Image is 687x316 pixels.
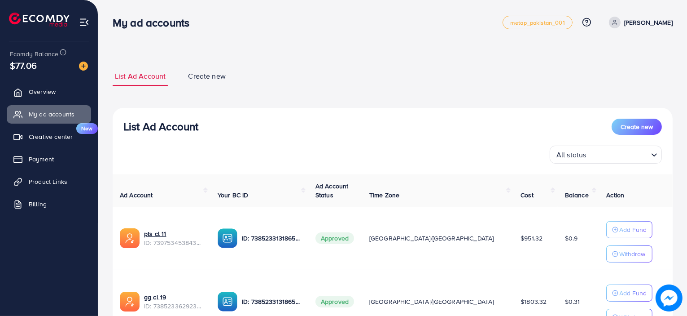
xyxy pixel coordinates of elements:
[7,173,91,191] a: Product Links
[120,292,140,312] img: ic-ads-acc.e4c84228.svg
[521,234,543,243] span: $951.32
[10,59,37,72] span: $77.06
[619,288,647,298] p: Add Fund
[589,147,648,161] input: Search for option
[144,229,203,238] a: pts cl 11
[115,71,166,81] span: List Ad Account
[29,132,73,141] span: Creative center
[113,16,197,29] h3: My ad accounts
[619,249,645,259] p: Withdraw
[29,110,74,119] span: My ad accounts
[76,123,98,134] span: New
[555,148,588,161] span: All status
[144,238,203,247] span: ID: 7397534538433347585
[123,120,198,133] h3: List Ad Account
[315,182,349,200] span: Ad Account Status
[656,285,683,312] img: image
[369,234,494,243] span: [GEOGRAPHIC_DATA]/[GEOGRAPHIC_DATA]
[7,128,91,146] a: Creative centerNew
[7,105,91,123] a: My ad accounts
[218,292,237,312] img: ic-ba-acc.ded83a64.svg
[606,245,652,263] button: Withdraw
[619,224,647,235] p: Add Fund
[7,83,91,101] a: Overview
[521,297,547,306] span: $1803.32
[315,232,354,244] span: Approved
[369,297,494,306] span: [GEOGRAPHIC_DATA]/[GEOGRAPHIC_DATA]
[79,62,88,71] img: image
[369,191,399,200] span: Time Zone
[9,13,70,27] img: logo
[29,200,47,209] span: Billing
[144,293,203,311] div: <span class='underline'>gg cl 19</span></br>7385233629238247440
[565,191,589,200] span: Balance
[29,177,67,186] span: Product Links
[606,221,652,238] button: Add Fund
[510,20,565,26] span: metap_pakistan_001
[29,87,56,96] span: Overview
[10,49,58,58] span: Ecomdy Balance
[79,17,89,27] img: menu
[621,122,653,131] span: Create new
[144,293,203,302] a: gg cl 19
[315,296,354,307] span: Approved
[29,155,54,164] span: Payment
[605,17,673,28] a: [PERSON_NAME]
[218,191,249,200] span: Your BC ID
[242,296,301,307] p: ID: 7385233131865063425
[624,17,673,28] p: [PERSON_NAME]
[188,71,226,81] span: Create new
[144,302,203,311] span: ID: 7385233629238247440
[7,195,91,213] a: Billing
[503,16,573,29] a: metap_pakistan_001
[521,191,534,200] span: Cost
[606,191,624,200] span: Action
[565,297,580,306] span: $0.31
[144,229,203,248] div: <span class='underline'>pts cl 11</span></br>7397534538433347585
[606,285,652,302] button: Add Fund
[565,234,578,243] span: $0.9
[612,119,662,135] button: Create new
[242,233,301,244] p: ID: 7385233131865063425
[7,150,91,168] a: Payment
[120,191,153,200] span: Ad Account
[550,146,662,164] div: Search for option
[218,228,237,248] img: ic-ba-acc.ded83a64.svg
[120,228,140,248] img: ic-ads-acc.e4c84228.svg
